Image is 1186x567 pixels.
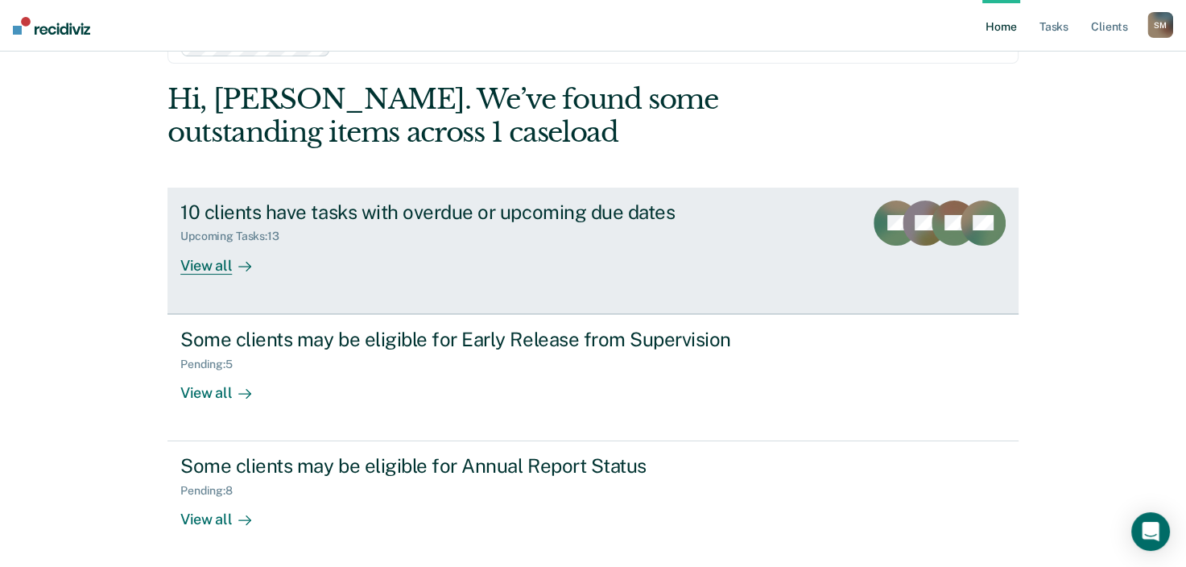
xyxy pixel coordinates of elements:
[180,498,271,529] div: View all
[13,17,90,35] img: Recidiviz
[180,243,271,275] div: View all
[180,201,746,224] div: 10 clients have tasks with overdue or upcoming due dates
[1147,12,1173,38] button: SM
[1131,512,1170,551] div: Open Intercom Messenger
[180,230,292,243] div: Upcoming Tasks : 13
[180,454,746,478] div: Some clients may be eligible for Annual Report Status
[180,328,746,351] div: Some clients may be eligible for Early Release from Supervision
[1147,12,1173,38] div: S M
[180,358,246,371] div: Pending : 5
[180,370,271,402] div: View all
[167,188,1019,314] a: 10 clients have tasks with overdue or upcoming due datesUpcoming Tasks:13View all
[180,484,246,498] div: Pending : 8
[167,314,1019,441] a: Some clients may be eligible for Early Release from SupervisionPending:5View all
[167,83,848,149] div: Hi, [PERSON_NAME]. We’ve found some outstanding items across 1 caseload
